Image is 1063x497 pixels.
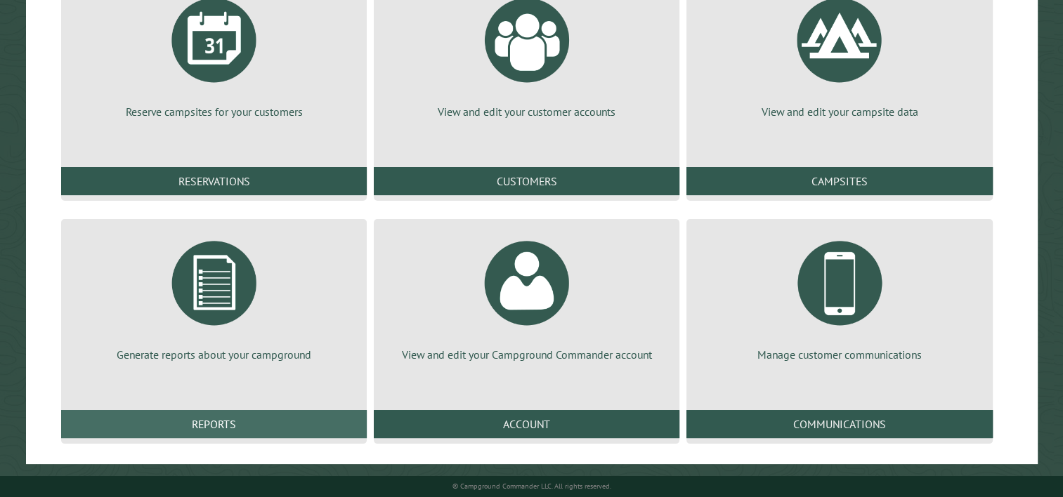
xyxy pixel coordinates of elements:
[452,482,611,491] small: © Campground Commander LLC. All rights reserved.
[78,104,350,119] p: Reserve campsites for your customers
[391,104,663,119] p: View and edit your customer accounts
[391,230,663,362] a: View and edit your Campground Commander account
[61,410,367,438] a: Reports
[686,410,992,438] a: Communications
[686,167,992,195] a: Campsites
[703,347,975,362] p: Manage customer communications
[61,167,367,195] a: Reservations
[703,230,975,362] a: Manage customer communications
[391,347,663,362] p: View and edit your Campground Commander account
[78,347,350,362] p: Generate reports about your campground
[703,104,975,119] p: View and edit your campsite data
[78,230,350,362] a: Generate reports about your campground
[374,410,679,438] a: Account
[374,167,679,195] a: Customers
